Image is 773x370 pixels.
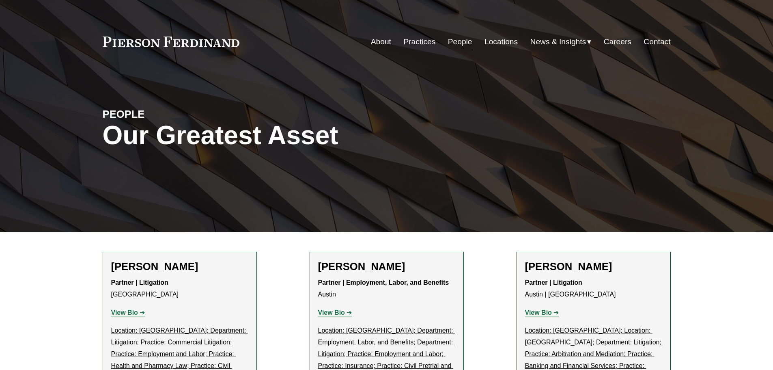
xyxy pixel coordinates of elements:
[403,34,435,50] a: Practices
[525,260,662,273] h2: [PERSON_NAME]
[604,34,631,50] a: Careers
[111,260,248,273] h2: [PERSON_NAME]
[318,309,345,316] strong: View Bio
[484,34,518,50] a: Locations
[111,309,138,316] strong: View Bio
[111,309,145,316] a: View Bio
[525,309,559,316] a: View Bio
[525,277,662,301] p: Austin | [GEOGRAPHIC_DATA]
[448,34,472,50] a: People
[318,279,449,286] strong: Partner | Employment, Labor, and Benefits
[318,309,352,316] a: View Bio
[111,277,248,301] p: [GEOGRAPHIC_DATA]
[103,121,481,150] h1: Our Greatest Asset
[530,35,586,49] span: News & Insights
[318,277,455,301] p: Austin
[530,34,592,50] a: folder dropdown
[103,108,245,121] h4: PEOPLE
[525,279,582,286] strong: Partner | Litigation
[525,309,552,316] strong: View Bio
[111,279,168,286] strong: Partner | Litigation
[371,34,391,50] a: About
[318,260,455,273] h2: [PERSON_NAME]
[644,34,670,50] a: Contact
